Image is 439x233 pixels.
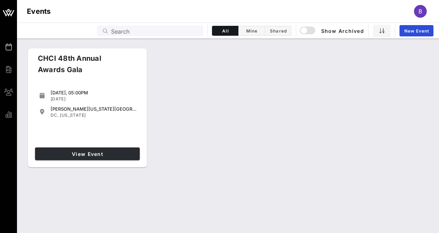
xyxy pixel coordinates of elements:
a: New Event [399,25,433,36]
button: Mine [238,26,265,36]
span: Show Archived [301,27,364,35]
div: [DATE], 05:00PM [51,90,137,95]
div: [PERSON_NAME][US_STATE][GEOGRAPHIC_DATA] [51,106,137,112]
span: Mine [243,28,260,34]
div: [DATE] [51,96,137,102]
span: All [216,28,234,34]
a: View Event [35,147,140,160]
span: View Event [38,151,137,157]
div: B [414,5,427,18]
span: DC, [51,112,59,118]
span: B [418,8,422,15]
span: Shared [269,28,287,34]
span: New Event [404,28,429,34]
div: CHCI 48th Annual Awards Gala [32,53,132,81]
button: Show Archived [300,24,364,37]
span: [US_STATE] [60,112,86,118]
button: All [212,26,238,36]
button: Shared [265,26,291,36]
h1: Events [27,6,51,17]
